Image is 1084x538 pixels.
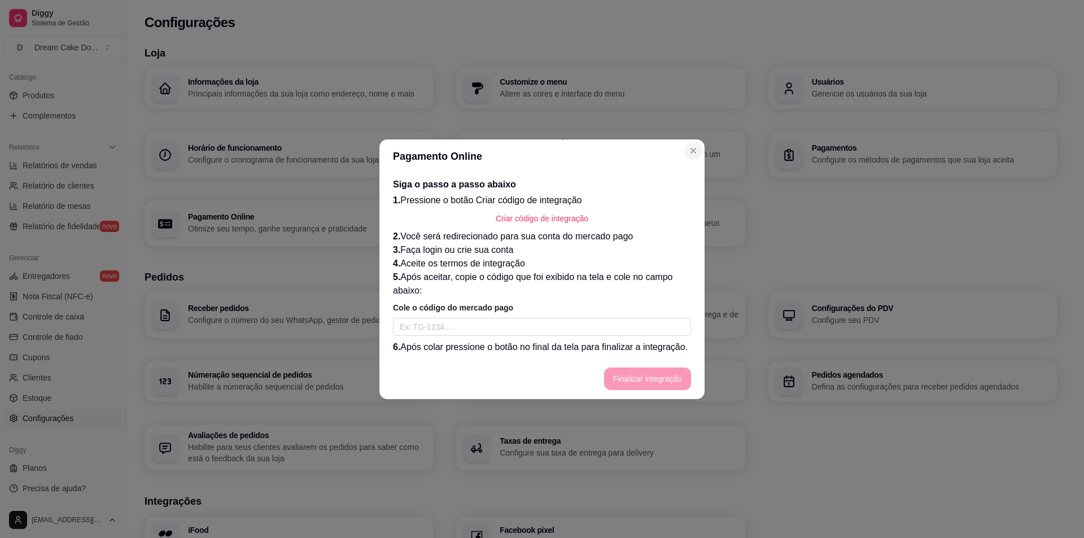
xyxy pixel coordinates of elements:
[487,207,597,230] button: Criar código de integração
[393,270,691,298] p: Após aceitar, copie o código que foi exibido na tela e cole no campo abaixo:
[393,342,400,352] span: 6.
[393,231,400,241] span: 2.
[393,302,691,313] article: Cole o código do mercado pago
[393,195,400,205] span: 1.
[393,272,400,282] span: 5.
[393,340,691,354] p: Após colar pressione o botão no final da tela para finalizar a integração.
[393,178,691,191] h2: Siga o passo a passo abaixo
[393,194,691,207] p: Pressione o botão Criar código de integração
[393,259,400,268] span: 4.
[393,243,691,257] p: Faça login ou crie sua conta
[393,245,400,255] span: 3.
[393,207,691,230] a: Criar código de integração
[393,318,691,336] input: Ex: TG-1234....
[379,139,705,173] header: Pagamento Online
[393,257,691,270] p: Aceite os termos de integração
[393,230,691,243] p: Você será redirecionado para sua conta do mercado pago
[684,142,702,160] button: Close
